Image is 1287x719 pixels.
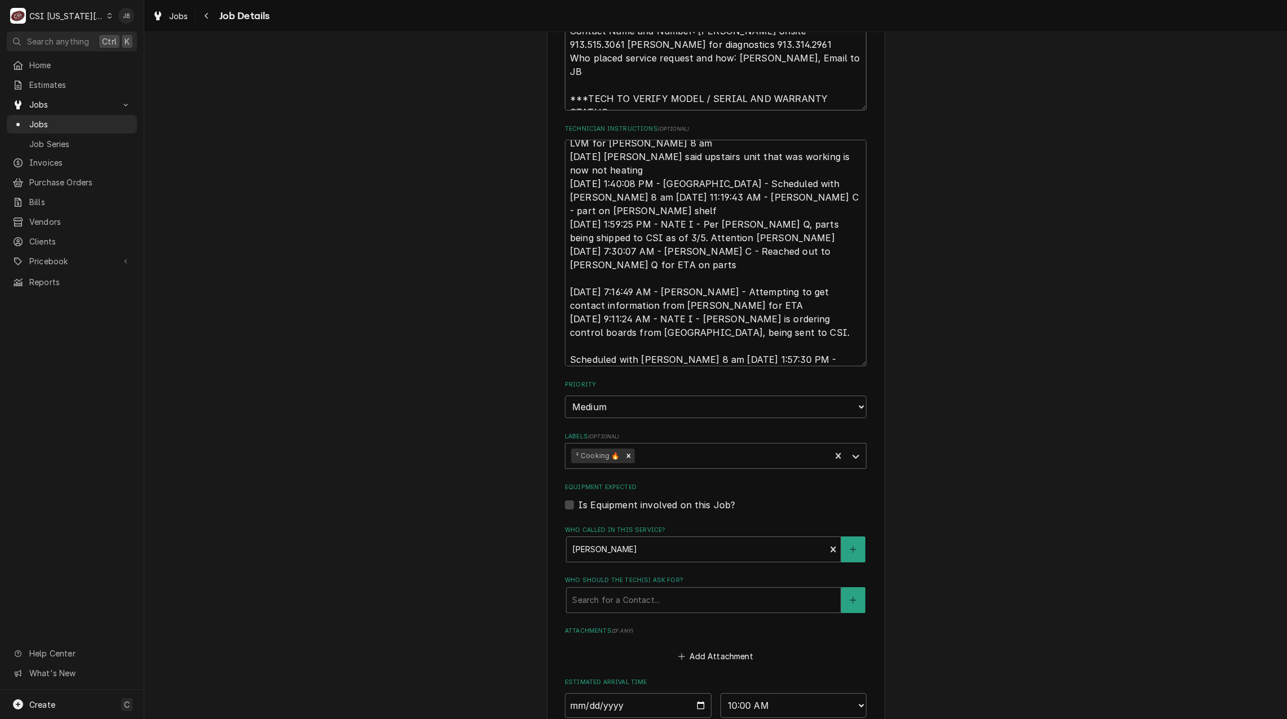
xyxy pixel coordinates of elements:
[571,449,622,463] div: ² Cooking 🔥
[102,35,117,47] span: Ctrl
[565,693,711,718] input: Date
[565,125,866,134] label: Technician Instructions
[198,7,216,25] button: Navigate back
[850,596,856,604] svg: Create New Contact
[29,10,104,22] div: CSI [US_STATE][GEOGRAPHIC_DATA]
[7,115,137,134] a: Jobs
[29,255,114,267] span: Pricebook
[7,644,137,663] a: Go to Help Center
[29,236,131,247] span: Clients
[622,449,635,463] div: Remove ² Cooking 🔥
[29,647,130,659] span: Help Center
[7,95,137,114] a: Go to Jobs
[720,693,867,718] select: Time Select
[125,35,130,47] span: K
[7,76,137,94] a: Estimates
[7,664,137,682] a: Go to What's New
[565,526,866,562] div: Who called in this service?
[588,433,620,440] span: ( optional )
[565,380,866,418] div: Priority
[7,193,137,211] a: Bills
[27,35,89,47] span: Search anything
[124,699,130,711] span: C
[841,587,865,613] button: Create New Contact
[565,627,866,636] label: Attachments
[29,157,131,168] span: Invoices
[565,678,866,687] label: Estimated Arrival Time
[29,118,131,130] span: Jobs
[7,173,137,192] a: Purchase Orders
[565,627,866,664] div: Attachments
[565,576,866,585] label: Who should the tech(s) ask for?
[7,56,137,74] a: Home
[29,138,131,150] span: Job Series
[565,678,866,718] div: Estimated Arrival Time
[565,125,866,366] div: Technician Instructions
[29,99,114,110] span: Jobs
[565,140,866,366] textarea: LVM for [PERSON_NAME] 8 am [DATE] [PERSON_NAME] said upstairs unit that was working is now not he...
[169,10,188,22] span: Jobs
[565,432,866,441] label: Labels
[29,276,131,288] span: Reports
[118,8,134,24] div: Joshua Bennett's Avatar
[676,648,755,664] button: Add Attachment
[7,135,137,153] a: Job Series
[578,498,735,512] label: Is Equipment involved on this Job?
[118,8,134,24] div: JB
[565,483,866,492] label: Equipment Expected
[7,252,137,270] a: Go to Pricebook
[7,232,137,251] a: Clients
[612,628,633,634] span: ( if any )
[29,216,131,228] span: Vendors
[841,536,865,562] button: Create New Contact
[7,212,137,231] a: Vendors
[658,126,689,132] span: ( optional )
[10,8,26,24] div: CSI Kansas City's Avatar
[565,432,866,469] div: Labels
[29,700,55,709] span: Create
[29,79,131,91] span: Estimates
[565,380,866,389] label: Priority
[29,667,130,679] span: What's New
[565,483,866,512] div: Equipment Expected
[7,32,137,51] button: Search anythingCtrlK
[29,59,131,71] span: Home
[29,176,131,188] span: Purchase Orders
[7,153,137,172] a: Invoices
[565,576,866,613] div: Who should the tech(s) ask for?
[148,7,193,25] a: Jobs
[850,545,856,553] svg: Create New Contact
[10,8,26,24] div: C
[29,196,131,208] span: Bills
[216,8,270,24] span: Job Details
[565,526,866,535] label: Who called in this service?
[7,273,137,291] a: Reports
